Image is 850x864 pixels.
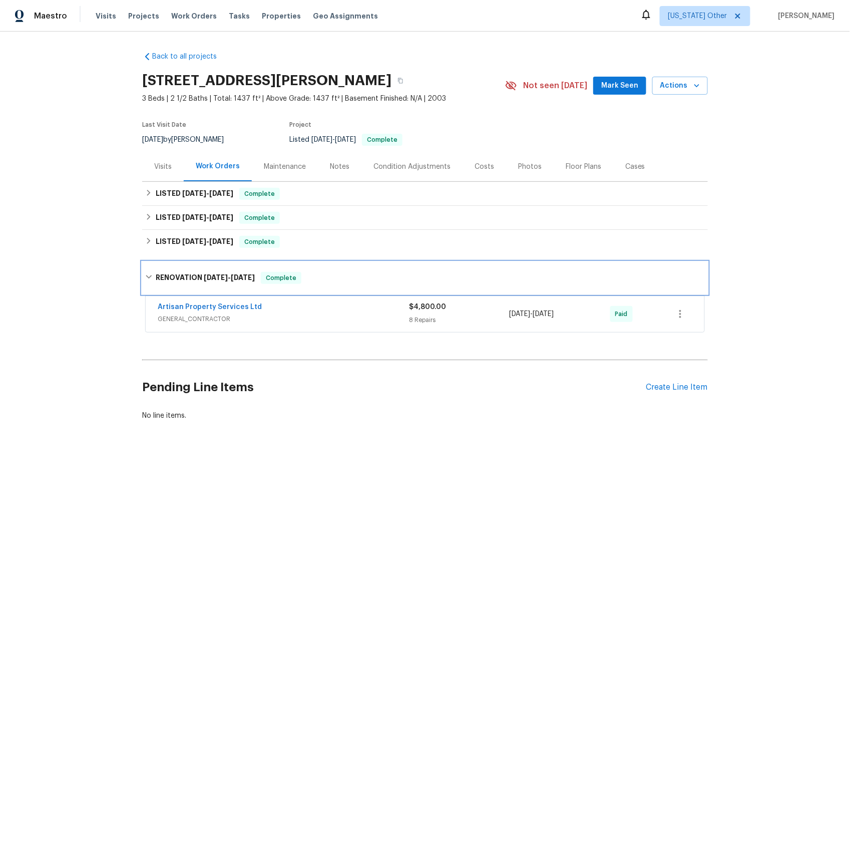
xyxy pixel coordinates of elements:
div: Maintenance [264,162,306,172]
h6: LISTED [156,236,233,248]
span: Complete [240,189,279,199]
h6: RENOVATION [156,272,255,284]
span: [DATE] [142,136,163,143]
span: Complete [240,237,279,247]
span: [DATE] [209,190,233,197]
span: Paid [615,309,632,319]
span: Last Visit Date [142,122,186,128]
h2: [STREET_ADDRESS][PERSON_NAME] [142,76,391,86]
span: Not seen [DATE] [523,81,587,91]
h6: LISTED [156,188,233,200]
div: Work Orders [196,161,240,171]
span: 3 Beds | 2 1/2 Baths | Total: 1437 ft² | Above Grade: 1437 ft² | Basement Finished: N/A | 2003 [142,94,505,104]
span: [PERSON_NAME] [774,11,835,21]
span: Project [289,122,311,128]
div: by [PERSON_NAME] [142,134,236,146]
div: Create Line Item [646,383,708,392]
span: [DATE] [209,214,233,221]
span: [DATE] [182,214,206,221]
span: Mark Seen [601,80,638,92]
span: - [204,274,255,281]
a: Back to all projects [142,52,238,62]
div: Condition Adjustments [373,162,451,172]
span: Actions [660,80,700,92]
span: - [182,238,233,245]
div: LISTED [DATE]-[DATE]Complete [142,206,708,230]
div: Cases [625,162,645,172]
div: Notes [330,162,349,172]
span: Projects [128,11,159,21]
span: Visits [96,11,116,21]
div: Visits [154,162,172,172]
span: [DATE] [209,238,233,245]
div: Floor Plans [566,162,601,172]
a: Artisan Property Services Ltd [158,304,262,311]
span: [DATE] [335,136,356,143]
div: 8 Repairs [409,315,510,325]
span: [DATE] [533,311,554,318]
span: GENERAL_CONTRACTOR [158,314,409,324]
span: [DATE] [182,190,206,197]
h6: LISTED [156,212,233,224]
span: Geo Assignments [313,11,378,21]
span: Listed [289,136,402,143]
div: Costs [475,162,494,172]
span: Complete [363,137,401,143]
span: - [311,136,356,143]
button: Actions [652,77,708,95]
span: - [510,309,554,319]
div: No line items. [142,411,708,421]
div: LISTED [DATE]-[DATE]Complete [142,182,708,206]
span: [DATE] [510,311,531,318]
span: - [182,214,233,221]
span: [DATE] [204,274,228,281]
div: RENOVATION [DATE]-[DATE]Complete [142,262,708,294]
span: [DATE] [231,274,255,281]
span: Complete [262,273,300,283]
div: Photos [518,162,542,172]
span: Properties [262,11,301,21]
button: Mark Seen [593,77,646,95]
span: [DATE] [311,136,332,143]
span: Work Orders [171,11,217,21]
button: Copy Address [391,72,409,90]
span: [DATE] [182,238,206,245]
span: $4,800.00 [409,304,446,311]
div: LISTED [DATE]-[DATE]Complete [142,230,708,254]
h2: Pending Line Items [142,364,646,411]
span: [US_STATE] Other [668,11,727,21]
span: - [182,190,233,197]
span: Maestro [34,11,67,21]
span: Tasks [229,13,250,20]
span: Complete [240,213,279,223]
